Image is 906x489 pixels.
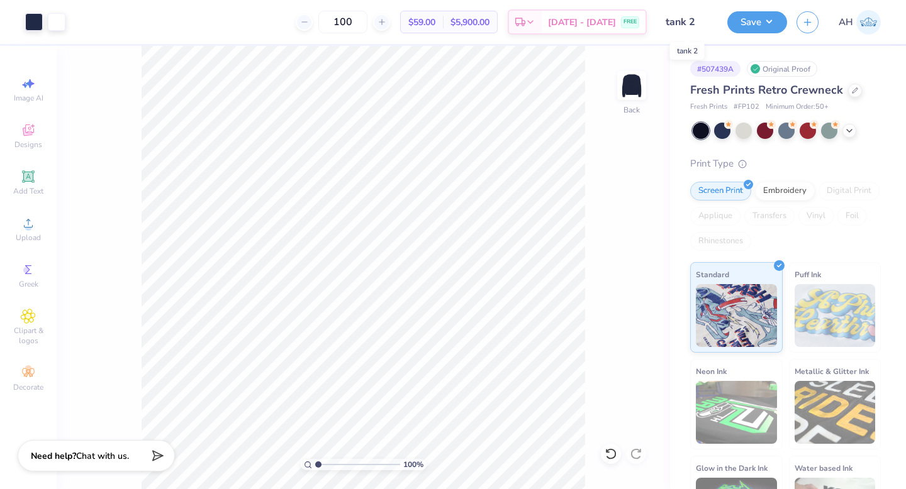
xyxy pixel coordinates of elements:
[795,381,876,444] img: Metallic & Glitter Ink
[744,207,795,226] div: Transfers
[31,450,76,462] strong: Need help?
[690,207,741,226] div: Applique
[318,11,367,33] input: – –
[727,11,787,33] button: Save
[696,381,777,444] img: Neon Ink
[734,102,759,113] span: # FP102
[795,268,821,281] span: Puff Ink
[690,82,843,97] span: Fresh Prints Retro Crewneck
[16,233,41,243] span: Upload
[795,461,853,475] span: Water based Ink
[795,284,876,347] img: Puff Ink
[755,182,815,201] div: Embroidery
[696,461,768,475] span: Glow in the Dark Ink
[548,16,616,29] span: [DATE] - [DATE]
[19,279,38,289] span: Greek
[856,10,881,35] img: Abby Horton
[14,93,43,103] span: Image AI
[408,16,435,29] span: $59.00
[798,207,834,226] div: Vinyl
[747,61,817,77] div: Original Proof
[837,207,867,226] div: Foil
[690,232,751,251] div: Rhinestones
[696,284,777,347] img: Standard
[839,15,853,30] span: AH
[670,42,705,60] div: tank 2
[76,450,129,462] span: Chat with us.
[690,102,727,113] span: Fresh Prints
[819,182,880,201] div: Digital Print
[624,104,640,116] div: Back
[656,9,718,35] input: Untitled Design
[13,382,43,392] span: Decorate
[766,102,829,113] span: Minimum Order: 50 +
[619,73,644,98] img: Back
[795,365,869,378] span: Metallic & Glitter Ink
[696,268,729,281] span: Standard
[839,10,881,35] a: AH
[403,459,423,470] span: 100 %
[690,61,741,77] div: # 507439A
[450,16,489,29] span: $5,900.00
[690,182,751,201] div: Screen Print
[624,18,637,26] span: FREE
[13,186,43,196] span: Add Text
[696,365,727,378] span: Neon Ink
[690,157,881,171] div: Print Type
[14,140,42,150] span: Designs
[6,326,50,346] span: Clipart & logos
